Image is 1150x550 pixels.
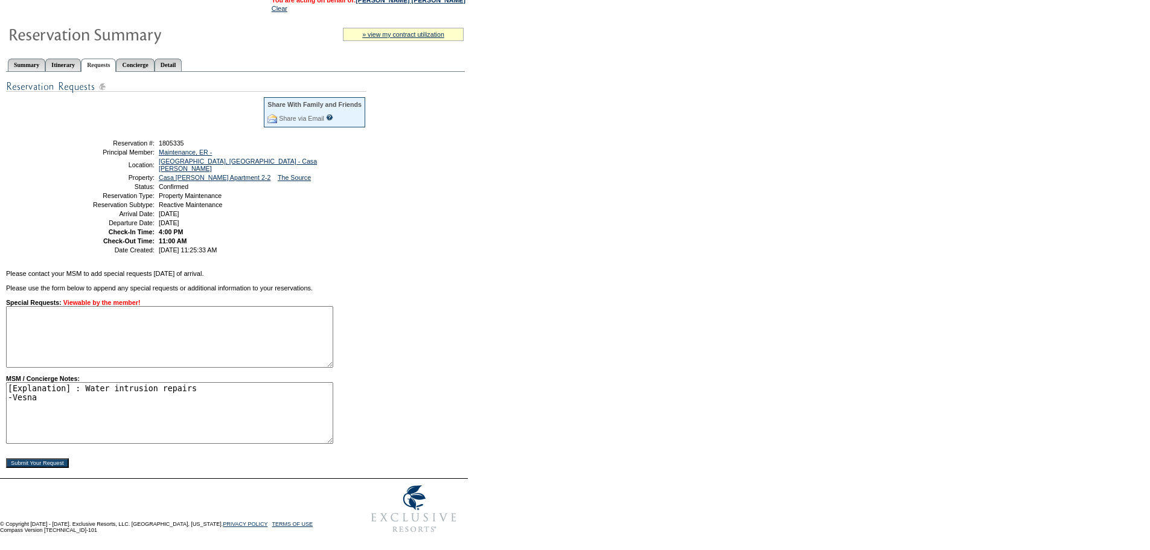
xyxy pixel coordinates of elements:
[68,183,155,190] td: Status:
[68,201,155,208] td: Reservation Subtype:
[6,382,333,444] textarea: [Explanation] : Water intrusion repairs -Vesna
[45,59,81,71] a: Itinerary
[109,228,155,235] strong: Check-In Time:
[6,375,333,445] strong: MSM / Concierge Notes:
[6,458,69,468] input: Submit Your Request
[68,192,155,199] td: Reservation Type:
[159,183,188,190] span: Confirmed
[8,22,249,46] img: Reservaton Summary
[362,31,444,38] a: » view my contract utilization
[159,139,184,147] span: 1805335
[278,174,311,181] a: The Source
[159,237,187,245] span: 11:00 AM
[6,79,366,94] img: Special Requests
[8,59,45,71] a: Summary
[267,101,362,108] div: Share With Family and Friends
[326,114,333,121] input: What is this?
[6,270,204,277] span: Please contact your MSM to add special requests [DATE] of arrival.
[103,237,155,245] strong: Check-Out Time:
[81,59,116,72] a: Requests
[68,158,155,172] td: Location:
[68,210,155,217] td: Arrival Date:
[159,174,270,181] a: Casa [PERSON_NAME] Apartment 2-2
[159,228,183,235] span: 4:00 PM
[6,284,313,292] span: Please use the form below to append any special requests or additional information to your reserv...
[155,59,182,71] a: Detail
[159,219,179,226] span: [DATE]
[68,149,155,156] td: Principal Member:
[360,479,468,539] img: Exclusive Resorts
[63,299,141,306] span: Viewable by the member!
[223,521,267,527] a: PRIVACY POLICY
[159,158,317,172] a: [GEOGRAPHIC_DATA], [GEOGRAPHIC_DATA] - Casa [PERSON_NAME]
[272,521,313,527] a: TERMS OF USE
[159,192,222,199] span: Property Maintenance
[68,246,155,254] td: Date Created:
[6,299,62,306] strong: Special Requests:
[159,201,222,208] span: Reactive Maintenance
[272,5,287,12] a: Clear
[68,219,155,226] td: Departure Date:
[159,149,212,156] a: Maintenance, ER -
[116,59,154,71] a: Concierge
[68,139,155,147] td: Reservation #:
[159,246,217,254] span: [DATE] 11:25:33 AM
[68,174,155,181] td: Property:
[279,115,324,122] a: Share via Email
[159,210,179,217] span: [DATE]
